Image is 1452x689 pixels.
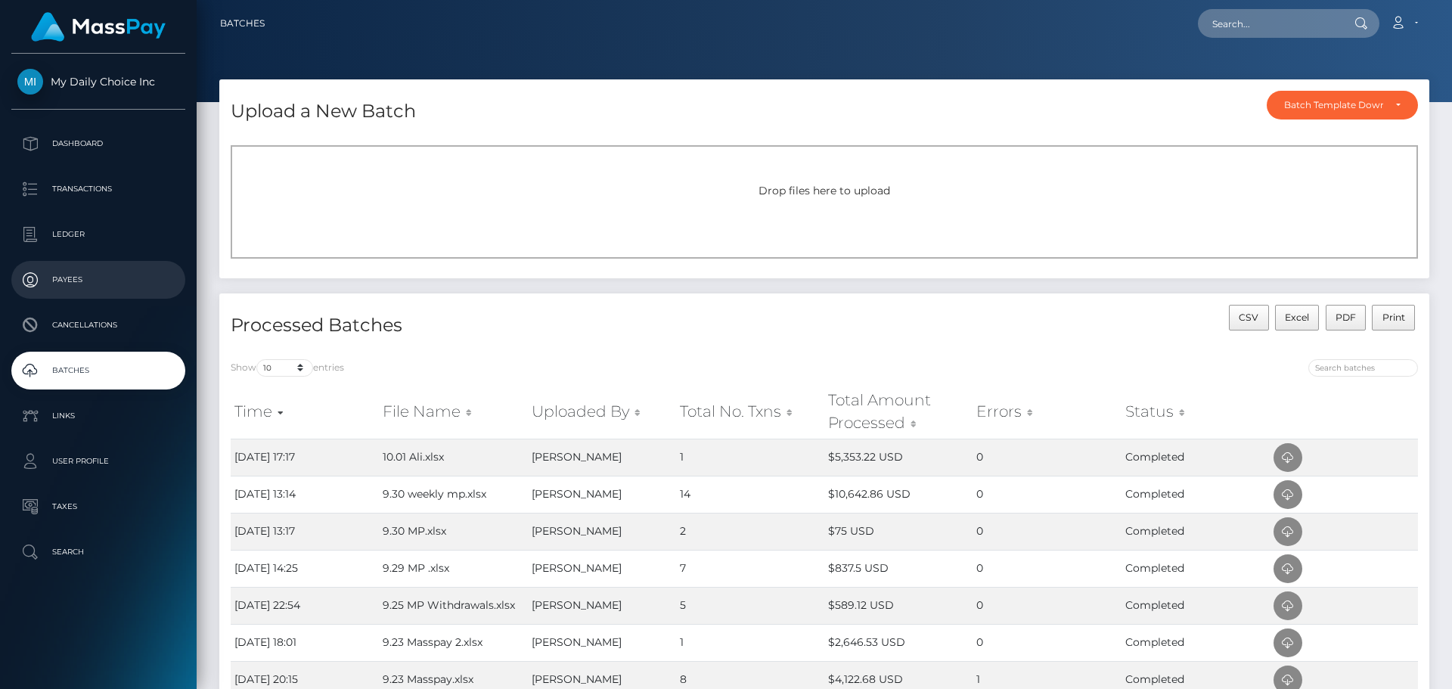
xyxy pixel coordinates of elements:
td: [DATE] 22:54 [231,587,379,624]
td: [PERSON_NAME] [528,624,676,661]
td: Completed [1122,476,1270,513]
a: Transactions [11,170,185,208]
p: Cancellations [17,314,179,337]
td: 0 [973,587,1121,624]
td: 9.23 Masspay 2.xlsx [379,624,527,661]
th: Total No. Txns: activate to sort column ascending [676,385,824,439]
td: [DATE] 18:01 [231,624,379,661]
td: 0 [973,476,1121,513]
p: Dashboard [17,132,179,155]
a: Search [11,533,185,571]
span: Drop files here to upload [759,184,890,197]
td: 14 [676,476,824,513]
p: Taxes [17,495,179,518]
a: Cancellations [11,306,185,344]
select: Showentries [256,359,313,377]
p: Ledger [17,223,179,246]
td: 0 [973,513,1121,550]
td: $5,353.22 USD [824,439,973,476]
td: 9.30 MP.xlsx [379,513,527,550]
p: User Profile [17,450,179,473]
a: Links [11,397,185,435]
td: Completed [1122,587,1270,624]
td: 0 [973,624,1121,661]
td: $10,642.86 USD [824,476,973,513]
td: [PERSON_NAME] [528,587,676,624]
span: Excel [1285,312,1309,323]
td: 2 [676,513,824,550]
th: Uploaded By: activate to sort column ascending [528,385,676,439]
th: Status: activate to sort column ascending [1122,385,1270,439]
td: Completed [1122,513,1270,550]
td: 9.25 MP Withdrawals.xlsx [379,587,527,624]
h4: Upload a New Batch [231,98,416,125]
button: Batch Template Download [1267,91,1418,119]
span: My Daily Choice Inc [11,75,185,88]
a: Batches [220,8,265,39]
a: User Profile [11,442,185,480]
td: Completed [1122,439,1270,476]
td: Completed [1122,624,1270,661]
a: Dashboard [11,125,185,163]
p: Search [17,541,179,563]
span: PDF [1336,312,1356,323]
td: [PERSON_NAME] [528,550,676,587]
th: File Name: activate to sort column ascending [379,385,527,439]
img: MassPay Logo [31,12,166,42]
th: Time: activate to sort column ascending [231,385,379,439]
input: Search batches [1308,359,1418,377]
img: My Daily Choice Inc [17,69,43,95]
th: Total Amount Processed: activate to sort column ascending [824,385,973,439]
td: $2,646.53 USD [824,624,973,661]
p: Batches [17,359,179,382]
p: Transactions [17,178,179,200]
a: Ledger [11,216,185,253]
td: 0 [973,439,1121,476]
input: Search... [1198,9,1340,38]
th: Errors: activate to sort column ascending [973,385,1121,439]
a: Payees [11,261,185,299]
td: [PERSON_NAME] [528,439,676,476]
h4: Processed Batches [231,312,813,339]
td: 9.29 MP .xlsx [379,550,527,587]
td: 1 [676,624,824,661]
div: Batch Template Download [1284,99,1383,111]
td: 10.01 Ali.xlsx [379,439,527,476]
button: Excel [1275,305,1320,331]
p: Links [17,405,179,427]
td: 0 [973,550,1121,587]
span: CSV [1239,312,1258,323]
td: [DATE] 17:17 [231,439,379,476]
p: Payees [17,268,179,291]
td: Completed [1122,550,1270,587]
td: [PERSON_NAME] [528,513,676,550]
label: Show entries [231,359,344,377]
button: PDF [1326,305,1367,331]
a: Batches [11,352,185,390]
button: Print [1372,305,1415,331]
td: 7 [676,550,824,587]
a: Taxes [11,488,185,526]
td: [DATE] 13:14 [231,476,379,513]
td: $589.12 USD [824,587,973,624]
td: $75 USD [824,513,973,550]
button: CSV [1229,305,1269,331]
td: 9.30 weekly mp.xlsx [379,476,527,513]
td: 5 [676,587,824,624]
span: Print [1382,312,1405,323]
td: [DATE] 14:25 [231,550,379,587]
td: [DATE] 13:17 [231,513,379,550]
td: $837.5 USD [824,550,973,587]
td: [PERSON_NAME] [528,476,676,513]
td: 1 [676,439,824,476]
